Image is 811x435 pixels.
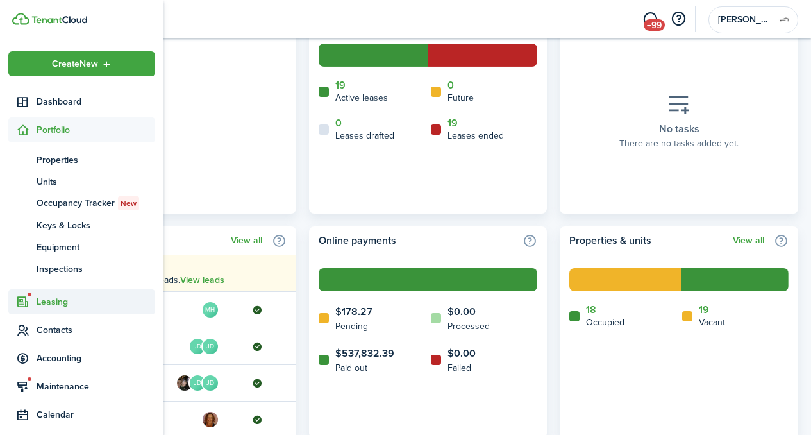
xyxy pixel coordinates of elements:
explanation-description: 12 new premium leads . [92,273,287,287]
span: New [121,198,137,209]
home-widget-title: Processed [447,320,490,333]
a: View all [733,235,764,246]
avatar-text: JD [190,375,205,391]
a: Properties [8,149,155,171]
home-widget-title: Failed [447,361,476,375]
home-widget-count: $0.00 [447,346,476,361]
home-widget-title: Future [447,91,474,105]
home-widget-count: $537,832.39 [335,346,394,361]
a: 18 [586,304,596,316]
img: Panuco Properties LLC [774,10,795,30]
a: Dashboard [8,89,155,114]
home-widget-title: Pending [335,320,372,333]
avatar-text: JD [203,375,218,391]
home-widget-title: Properties & units [569,233,726,248]
span: Accounting [37,352,155,365]
button: Open resource center [667,8,689,30]
home-widget-title: Occupied [586,316,624,329]
home-widget-title: Paid out [335,361,394,375]
home-widget-title: Leases drafted [335,129,394,142]
img: TenantCloud [31,16,87,24]
a: 19 [447,117,458,129]
span: Inspections [37,262,155,276]
span: Portfolio [37,123,155,137]
avatar-text: JD [203,339,218,354]
a: 0 [447,80,454,91]
a: Units [8,171,155,192]
a: 0 [335,117,342,129]
button: Open menu [8,51,155,76]
img: Tonya Lynn Williams [203,412,218,427]
avatar-text: MH [203,302,218,318]
a: Inspections [8,258,155,280]
img: Hannah Jeanette Dillon [177,375,192,391]
home-widget-count: $178.27 [335,304,372,320]
a: Occupancy TrackerNew [8,192,155,214]
explanation-title: Premium leads [92,260,287,273]
home-widget-title: Active leases [335,91,388,105]
a: 19 [335,80,346,91]
span: Panuco Properties LLC [718,15,769,24]
placeholder-description: There are no tasks added yet. [619,137,739,150]
span: Calendar [37,408,155,422]
home-widget-title: Leases ended [447,129,504,142]
span: Maintenance [37,380,155,393]
a: View all [231,235,262,246]
span: Contacts [37,323,155,337]
a: Messaging [638,3,662,36]
a: View leads [180,275,224,286]
home-widget-title: Online payments [319,233,517,248]
a: Equipment [8,236,155,258]
img: TenantCloud [12,13,29,25]
a: Keys & Locks [8,214,155,236]
span: Equipment [37,241,155,254]
span: Properties [37,153,155,167]
avatar-text: JD [190,339,205,354]
home-widget-title: Vacant [699,316,725,329]
span: Dashboard [37,95,155,108]
span: Create New [52,60,98,69]
span: +99 [644,19,665,31]
placeholder-title: No tasks [659,121,699,137]
a: 19 [699,304,709,316]
span: Units [37,175,155,189]
home-widget-count: $0.00 [447,304,490,320]
span: Occupancy Tracker [37,196,155,210]
iframe: stripe-connect-ui-layer-stripe-connect-capital-financing-promotion [65,38,289,152]
span: Leasing [37,295,155,309]
span: Keys & Locks [37,219,155,232]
